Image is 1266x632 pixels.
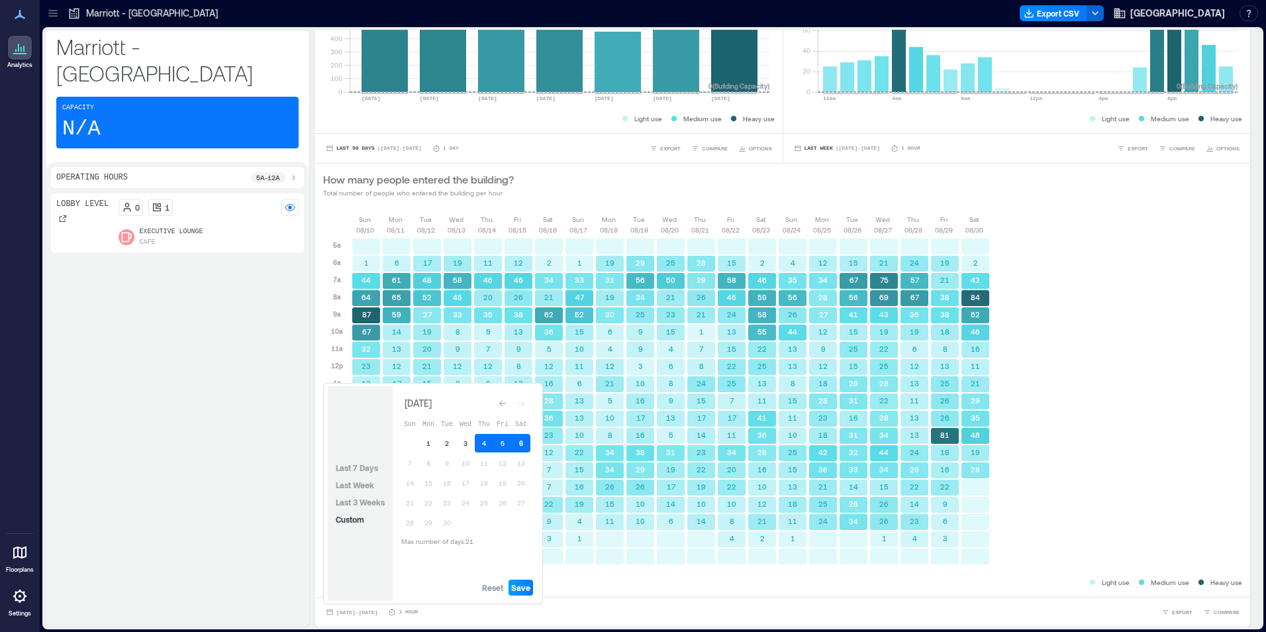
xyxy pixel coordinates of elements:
[4,580,36,621] a: Settings
[965,225,983,235] p: 08/30
[56,199,109,209] p: Lobby Level
[362,95,381,101] text: [DATE]
[336,498,385,507] span: Last 3 Weeks
[536,95,556,101] text: [DATE]
[806,87,810,95] tspan: 0
[608,344,612,353] text: 4
[636,276,645,284] text: 56
[9,609,31,617] p: Settings
[362,327,371,336] text: 67
[605,379,614,388] text: 21
[605,310,614,319] text: 30
[423,258,432,267] text: 17
[514,214,521,225] p: Fri
[969,214,979,225] p: Sat
[818,362,828,370] text: 12
[62,116,101,142] p: N/A
[330,74,342,82] tspan: 100
[330,61,342,69] tspan: 200
[638,327,643,336] text: 9
[727,258,736,267] text: 15
[605,258,614,267] text: 19
[901,144,920,152] p: 1 Hour
[547,344,552,353] text: 5
[1172,608,1193,616] span: EXPORT
[935,225,953,235] p: 08/29
[802,46,810,54] tspan: 40
[756,214,765,225] p: Sat
[62,103,94,113] p: Capacity
[514,276,523,284] text: 46
[333,378,341,388] p: 1p
[788,293,797,301] text: 56
[1169,144,1195,152] span: COMPARE
[818,327,828,336] text: 12
[1128,144,1148,152] span: EXPORT
[971,327,980,336] text: 46
[3,32,36,73] a: Analytics
[605,293,614,301] text: 19
[697,276,706,284] text: 29
[422,276,432,284] text: 48
[850,276,859,284] text: 67
[815,214,829,225] p: Mon
[512,434,530,452] button: 6
[879,293,889,301] text: 69
[336,463,378,472] span: Last 7 Days
[575,362,584,370] text: 11
[879,344,889,353] text: 22
[694,214,706,225] p: Thu
[636,310,645,319] text: 25
[961,95,971,101] text: 8am
[493,394,512,413] button: Go to previous month
[479,580,506,596] button: Reset
[86,7,218,20] p: Marriott - [GEOGRAPHIC_DATA]
[514,379,523,388] text: 13
[486,344,491,353] text: 7
[1200,606,1242,619] button: COMPARE
[511,582,530,593] span: Save
[879,327,889,336] text: 19
[364,258,369,267] text: 1
[392,276,401,284] text: 61
[727,293,736,301] text: 46
[387,225,405,235] p: 08/11
[417,225,435,235] p: 08/12
[1203,142,1242,155] button: OPTIONS
[392,310,401,319] text: 59
[56,172,128,183] p: Operating Hours
[483,310,493,319] text: 35
[514,327,523,336] text: 13
[323,187,514,198] p: Total number of people who entered the building per hour
[699,344,704,353] text: 7
[653,95,672,101] text: [DATE]
[331,343,343,354] p: 11a
[940,293,950,301] text: 38
[971,362,980,370] text: 11
[323,172,514,187] p: How many people entered the building?
[483,362,493,370] text: 12
[509,225,526,235] p: 08/15
[1020,5,1087,21] button: Export CSV
[395,258,399,267] text: 6
[577,379,582,388] text: 6
[813,225,831,235] p: 08/25
[336,480,374,490] span: Last Week
[669,362,673,370] text: 6
[940,362,950,370] text: 13
[544,362,554,370] text: 12
[547,258,552,267] text: 2
[336,515,364,524] span: Custom
[389,214,403,225] p: Mon
[362,293,371,301] text: 64
[662,214,677,225] p: Wed
[323,142,424,155] button: Last 90 Days |[DATE]-[DATE]
[331,326,343,337] p: 10a
[802,26,810,34] tspan: 60
[333,460,381,476] button: Last 7 Days
[971,310,980,319] text: 62
[757,293,767,301] text: 59
[392,327,401,336] text: 14
[910,327,919,336] text: 19
[844,225,861,235] p: 08/26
